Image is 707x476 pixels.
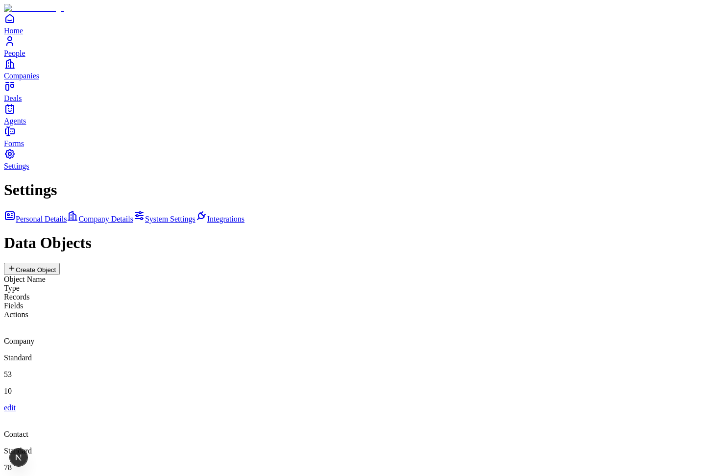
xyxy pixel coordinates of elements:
[4,263,60,275] button: Create Object
[4,181,703,199] h1: Settings
[4,353,703,362] p: Standard
[4,117,26,125] span: Agents
[4,125,703,148] a: Forms
[4,26,23,35] span: Home
[4,4,64,13] img: Item Brain Logo
[16,215,67,223] span: Personal Details
[78,215,133,223] span: Company Details
[4,284,703,293] div: Type
[4,387,703,396] p: 10
[4,72,39,80] span: Companies
[4,103,703,125] a: Agents
[4,13,703,35] a: Home
[4,94,22,102] span: Deals
[4,463,703,472] p: 78
[4,49,25,57] span: People
[4,430,703,439] p: Contact
[4,234,703,252] h1: Data Objects
[67,215,133,223] a: Company Details
[4,370,703,379] p: 53
[207,215,244,223] span: Integrations
[4,293,703,301] div: Records
[133,215,195,223] a: System Settings
[145,215,195,223] span: System Settings
[4,139,24,148] span: Forms
[4,403,16,412] a: edit
[4,162,29,170] span: Settings
[4,80,703,102] a: Deals
[4,58,703,80] a: Companies
[4,310,703,319] div: Actions
[4,447,703,455] p: Standard
[4,35,703,57] a: People
[4,215,67,223] a: Personal Details
[4,148,703,170] a: Settings
[4,301,703,310] div: Fields
[4,275,703,284] div: Object Name
[4,337,703,346] p: Company
[195,215,244,223] a: Integrations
